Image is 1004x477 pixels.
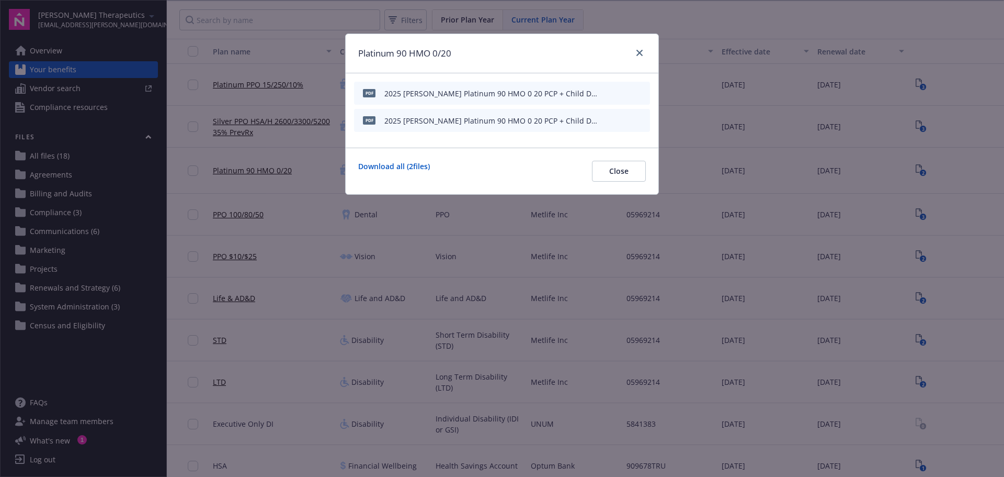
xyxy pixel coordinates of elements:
[384,88,601,99] div: 2025 [PERSON_NAME] Platinum 90 HMO 0 20 PCP + Child Dental SOB [PERSON_NAME] Therapeutics.pdf
[358,47,451,60] h1: Platinum 90 HMO 0/20
[620,115,628,126] button: download file
[609,166,629,176] span: Close
[592,161,646,182] button: Close
[636,115,646,126] button: preview file
[636,88,646,99] button: preview file
[363,116,375,124] span: pdf
[384,115,601,126] div: 2025 [PERSON_NAME] Platinum 90 HMO 0 20 PCP + Child Dental SBC [PERSON_NAME] Therapeutics.pdf
[363,89,375,97] span: pdf
[358,161,430,182] a: Download all ( 2 files)
[633,47,646,59] a: close
[620,88,628,99] button: download file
